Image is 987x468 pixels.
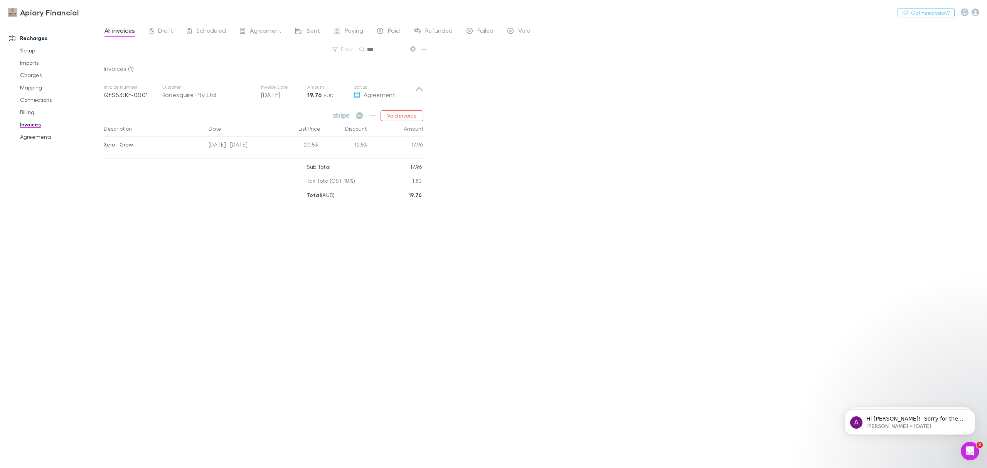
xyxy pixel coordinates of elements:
[2,32,110,44] a: Recharges
[3,3,83,22] a: Apiary Financial
[196,27,226,37] span: Scheduled
[250,27,281,37] span: Agreement
[162,90,253,99] div: Bonesquire Pty Ltd
[518,27,531,37] span: Void
[409,192,422,198] strong: 19.76
[410,160,422,174] p: 17.96
[12,94,110,106] a: Connections
[12,57,110,69] a: Imports
[364,91,395,98] span: Agreement
[307,192,321,198] strong: Total
[833,393,987,447] iframe: Intercom notifications message
[20,8,79,17] h3: Apiary Financial
[104,136,203,153] div: Xero - Grow
[477,27,493,37] span: Failed
[307,174,355,188] p: Tax Total (GST 10%)
[307,27,320,37] span: Sent
[261,90,307,99] p: [DATE]
[323,93,334,98] span: AUD
[412,174,422,188] p: 1.80
[205,136,275,155] div: [DATE] - [DATE]
[261,84,307,90] p: Invoice Date
[307,84,354,90] p: Amount
[98,76,429,107] div: Invoice NumberQES53JKF-0001CustomerBonesquire Pty LtdInvoice Date[DATE]Amount19.76 AUDStatusAgree...
[307,91,322,99] strong: 19.76
[381,110,423,121] button: Void invoice
[12,106,110,118] a: Billing
[354,84,415,90] p: Status
[425,27,453,37] span: Refunded
[961,442,979,460] iframe: Intercom live chat
[345,27,363,37] span: Paying
[12,69,110,81] a: Charges
[12,118,110,131] a: Invoices
[8,8,17,17] img: Apiary Financial's Logo
[328,45,358,54] button: Filter
[898,8,955,17] button: Got Feedback?
[367,136,423,155] div: 17.96
[977,442,983,448] span: 2
[12,81,110,94] a: Mapping
[307,188,335,202] p: ( AUD )
[12,44,110,57] a: Setup
[321,136,367,155] div: 12.5%
[104,27,135,37] span: All invoices
[388,27,400,37] span: Paid
[307,160,331,174] p: Sub Total
[104,84,162,90] p: Invoice Number
[104,90,162,99] p: QES53JKF-0001
[162,84,253,90] p: Customer
[12,131,110,143] a: Agreements
[158,27,173,37] span: Draft
[275,136,321,155] div: 20.53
